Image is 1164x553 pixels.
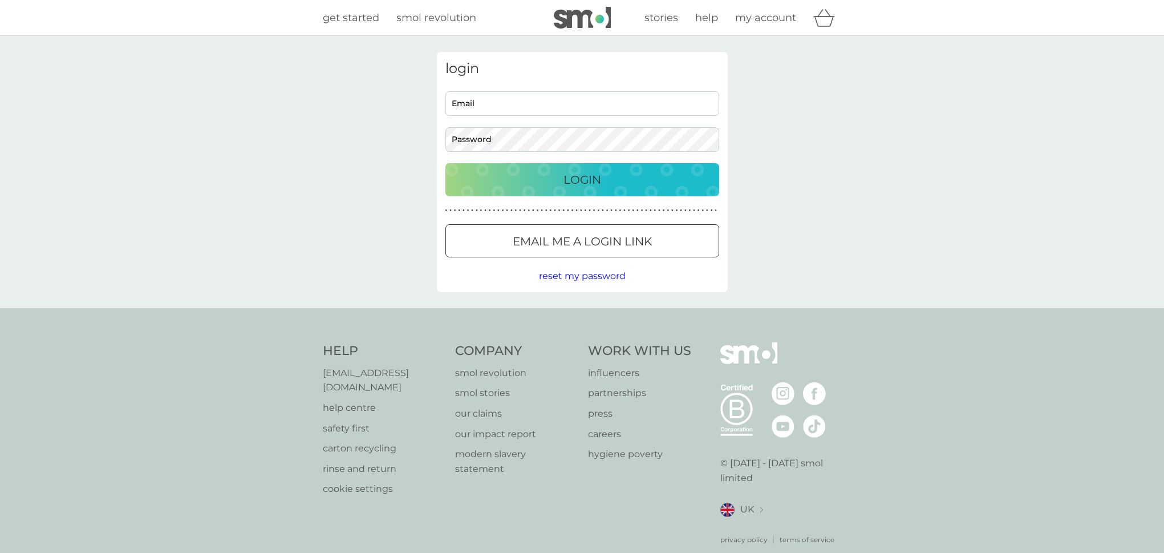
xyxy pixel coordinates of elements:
p: ● [684,208,687,213]
p: ● [471,208,473,213]
p: ● [619,208,622,213]
p: ● [645,208,647,213]
h4: Work With Us [588,342,691,360]
p: Login [563,171,601,189]
p: ● [458,208,460,213]
p: ● [706,208,708,213]
p: ● [623,208,626,213]
div: basket [813,6,842,29]
p: safety first [323,421,444,436]
p: ● [463,208,465,213]
img: select a new location [760,507,763,513]
a: help centre [323,401,444,415]
p: ● [571,208,574,213]
a: smol revolution [455,366,577,381]
span: my account [735,11,796,24]
a: smol stories [455,386,577,401]
p: ● [701,208,704,213]
p: our impact report [455,427,577,442]
a: carton recycling [323,441,444,456]
p: ● [510,208,513,213]
p: ● [697,208,700,213]
span: UK [740,502,754,517]
p: ● [524,208,526,213]
span: help [695,11,718,24]
p: ● [476,208,478,213]
p: our claims [455,406,577,421]
p: ● [519,208,521,213]
p: ● [497,208,500,213]
p: © [DATE] - [DATE] smol limited [720,456,842,485]
a: my account [735,10,796,26]
p: ● [654,208,656,213]
img: visit the smol Instagram page [772,382,794,405]
p: Email me a login link [513,232,652,251]
p: ● [545,208,547,213]
a: partnerships [588,386,691,401]
h4: Help [323,342,444,360]
p: ● [562,208,565,213]
p: ● [663,208,665,213]
p: ● [711,208,713,213]
p: ● [593,208,595,213]
p: ● [502,208,504,213]
p: ● [585,208,587,213]
img: smol [720,342,777,381]
p: ● [676,208,678,213]
p: ● [554,208,556,213]
a: careers [588,427,691,442]
p: ● [480,208,482,213]
button: reset my password [539,269,626,284]
a: privacy policy [720,534,768,545]
p: ● [636,208,639,213]
a: help [695,10,718,26]
p: ● [589,208,591,213]
p: ● [715,208,717,213]
a: smol revolution [396,10,476,26]
p: ● [602,208,604,213]
a: press [588,406,691,421]
span: get started [323,11,379,24]
p: ● [493,208,495,213]
a: [EMAIL_ADDRESS][DOMAIN_NAME] [323,366,444,395]
p: ● [667,208,669,213]
p: ● [650,208,652,213]
a: hygiene poverty [588,447,691,462]
a: cookie settings [323,482,444,497]
p: ● [506,208,508,213]
p: ● [597,208,599,213]
p: ● [467,208,469,213]
h4: Company [455,342,577,360]
img: smol [554,7,611,29]
a: influencers [588,366,691,381]
h3: login [445,60,719,77]
a: modern slavery statement [455,447,577,476]
p: ● [580,208,582,213]
span: smol revolution [396,11,476,24]
img: visit the smol Tiktok page [803,415,826,438]
span: reset my password [539,271,626,281]
a: rinse and return [323,462,444,477]
p: ● [550,208,552,213]
a: terms of service [780,534,834,545]
p: ● [532,208,534,213]
button: Login [445,163,719,196]
a: stories [644,10,678,26]
p: ● [610,208,613,213]
p: ● [567,208,569,213]
p: ● [606,208,609,213]
p: ● [558,208,561,213]
p: ● [484,208,486,213]
img: UK flag [720,503,735,517]
p: ● [575,208,578,213]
